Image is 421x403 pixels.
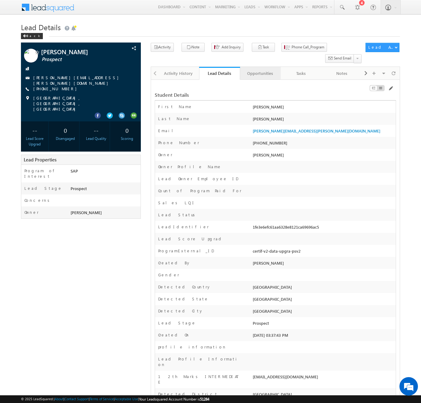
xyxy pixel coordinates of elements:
label: First Name [158,104,193,109]
span: Lead Details [21,22,61,32]
div: Lead Score Upgrad [22,136,47,147]
a: Tasks [281,67,321,80]
a: About [55,397,63,401]
div: Disengaged [53,136,78,141]
div: Minimize live chat window [101,3,116,18]
span: Lead Properties [24,157,56,163]
label: Lead Stage [24,185,62,191]
span: Prospect [42,56,116,63]
a: Terms of Service [90,397,114,401]
textarea: Type your message and hit 'Enter' [8,57,112,185]
div: [PHONE_NUMBER] [251,140,396,149]
label: Owner [24,210,39,215]
a: Opportunities [240,67,281,80]
span: [PERSON_NAME] [71,210,102,215]
label: Detected District [158,391,218,397]
button: Task [252,43,275,52]
a: Contact Support [64,397,89,401]
label: Email [158,128,178,133]
div: Scoring [115,136,139,141]
em: Start Chat [84,190,112,198]
a: Lead Details [199,67,240,80]
button: Lead Actions [366,43,399,52]
div: Lead Details [204,70,235,76]
label: Detected City [158,308,203,314]
img: d_60004797649_company_0_60004797649 [10,32,26,40]
label: Detected State [158,296,209,302]
button: Note [182,43,205,52]
div: [DATE] 03:37:43 PM [251,332,396,341]
div: Chat with us now [32,32,104,40]
label: Lead Owner Employee ID [158,176,238,181]
label: Program of Interest [24,168,64,179]
a: Notes [321,67,362,80]
label: Created On [158,332,190,338]
div: Activity History [163,70,194,77]
div: [PERSON_NAME] [251,116,396,124]
div: Prospect [251,320,396,329]
div: Student Details [155,92,313,98]
label: Phone Number [158,140,199,145]
a: Activity History [158,67,199,80]
span: Phone Call_Program [292,44,324,50]
div: 1fe3e6efc61aa6328e8121ca69696ac5 [251,224,396,233]
div: Back [21,33,43,39]
div: Tasks [286,70,316,77]
button: Send Email [325,54,354,63]
div: Prospect [69,185,141,194]
div: [EMAIL_ADDRESS][DOMAIN_NAME] [251,374,396,382]
span: © 2025 LeadSquared | | | | | [21,396,209,402]
label: Last Name [158,116,190,121]
div: 0 [53,124,78,136]
span: Your Leadsquared Account Number is [139,397,209,401]
label: Sales LQI [158,200,196,206]
div: SAP [69,168,141,177]
label: Gender [158,272,179,278]
label: Owner [158,152,173,157]
div: Opportunities [245,70,275,77]
div: -- [22,124,47,136]
div: Notes [326,70,357,77]
div: 0 [115,124,139,136]
div: Lead Actions [368,44,394,50]
div: [GEOGRAPHIC_DATA] [251,296,396,305]
a: Acceptable Use [115,397,138,401]
div: -- [84,124,108,136]
span: Send Email [334,55,351,61]
span: [PERSON_NAME] [41,49,115,55]
label: profile information [158,344,227,350]
label: Lead Score Upgrad [158,236,223,242]
div: [GEOGRAPHIC_DATA] [251,284,396,293]
label: Created By [158,260,191,266]
label: Count of Program Paid For [158,188,242,193]
div: [PERSON_NAME] [251,260,396,269]
span: [PHONE_NUMBER] [33,86,80,92]
img: Profile photo [24,49,38,65]
span: Add Inquiry [222,44,241,50]
label: Detected Country [158,284,211,290]
a: Back [21,33,46,38]
label: LeadIdentifier [158,224,209,230]
span: [PERSON_NAME] [253,152,284,157]
button: Add Inquiry [211,43,243,52]
div: [GEOGRAPHIC_DATA] [251,391,396,400]
label: Lead Status [158,212,197,218]
span: 51284 [200,397,209,401]
label: 12th Marks INTERMEDIATE [158,374,242,385]
div: [PERSON_NAME] [251,104,396,112]
label: ProgramExternal_ID [158,248,214,254]
div: [GEOGRAPHIC_DATA] [251,308,396,317]
label: Lead Stage [158,320,196,326]
button: Activity [151,43,174,52]
label: Concerns [24,197,52,203]
span: [GEOGRAPHIC_DATA], [GEOGRAPHIC_DATA], [GEOGRAPHIC_DATA] [33,95,130,112]
label: Owner Profile Name [158,164,222,169]
a: [PERSON_NAME][EMAIL_ADDRESS][PERSON_NAME][DOMAIN_NAME] [253,128,380,133]
a: [PERSON_NAME][EMAIL_ADDRESS][PERSON_NAME][DOMAIN_NAME] [33,75,122,86]
button: Phone Call_Program [281,43,327,52]
div: Lead Quality [84,136,108,141]
label: Lead Profile Information [158,356,242,367]
div: certif-v2-data-upgra-psv2 [251,248,396,257]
